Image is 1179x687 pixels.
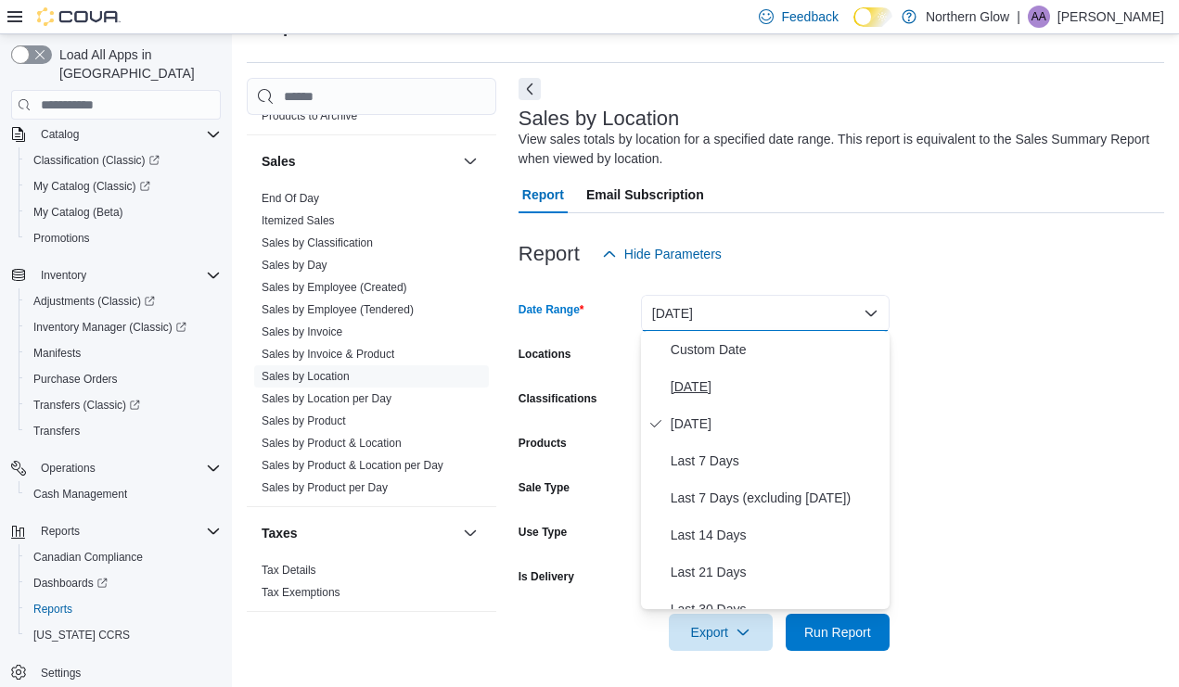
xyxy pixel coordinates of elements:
[262,214,335,227] a: Itemized Sales
[33,602,72,617] span: Reports
[641,331,890,609] div: Select listbox
[671,450,882,472] span: Last 7 Days
[26,149,221,172] span: Classification (Classic)
[33,294,155,309] span: Adjustments (Classic)
[1017,6,1020,28] p: |
[26,598,80,620] a: Reports
[786,614,890,651] button: Run Report
[26,394,221,416] span: Transfers (Classic)
[926,6,1009,28] p: Northern Glow
[641,295,890,332] button: [DATE]
[26,149,167,172] a: Classification (Classic)
[262,392,391,405] a: Sales by Location per Day
[459,522,481,544] button: Taxes
[4,518,228,544] button: Reports
[26,342,221,364] span: Manifests
[26,368,221,390] span: Purchase Orders
[26,227,221,249] span: Promotions
[41,268,86,283] span: Inventory
[624,245,722,263] span: Hide Parameters
[247,187,496,506] div: Sales
[519,243,580,265] h3: Report
[33,153,160,168] span: Classification (Classic)
[262,281,407,294] a: Sales by Employee (Created)
[262,152,455,171] button: Sales
[262,325,342,338] a: Sales by Invoice
[804,623,871,642] span: Run Report
[26,316,221,338] span: Inventory Manager (Classic)
[33,457,221,479] span: Operations
[33,372,118,387] span: Purchase Orders
[262,481,388,494] a: Sales by Product per Day
[4,659,228,686] button: Settings
[41,461,96,476] span: Operations
[26,201,221,223] span: My Catalog (Beta)
[33,320,186,335] span: Inventory Manager (Classic)
[19,288,228,314] a: Adjustments (Classic)
[19,392,228,418] a: Transfers (Classic)
[262,109,357,122] a: Products to Archive
[26,175,158,197] a: My Catalog (Classic)
[262,152,296,171] h3: Sales
[519,480,570,495] label: Sale Type
[26,546,150,568] a: Canadian Compliance
[33,661,221,684] span: Settings
[262,524,455,542] button: Taxes
[26,624,221,646] span: Washington CCRS
[19,147,228,173] a: Classification (Classic)
[262,564,316,577] a: Tax Details
[262,586,340,599] a: Tax Exemptions
[853,27,854,28] span: Dark Mode
[33,550,143,565] span: Canadian Compliance
[680,614,762,651] span: Export
[262,348,394,361] a: Sales by Invoice & Product
[19,481,228,507] button: Cash Management
[262,524,298,542] h3: Taxes
[33,346,81,361] span: Manifests
[26,546,221,568] span: Canadian Compliance
[247,559,496,611] div: Taxes
[26,201,131,223] a: My Catalog (Beta)
[33,205,123,220] span: My Catalog (Beta)
[41,666,81,681] span: Settings
[33,662,88,684] a: Settings
[519,436,567,451] label: Products
[262,236,373,249] a: Sales by Classification
[519,347,571,362] label: Locations
[33,520,221,542] span: Reports
[519,391,597,406] label: Classifications
[26,624,137,646] a: [US_STATE] CCRS
[4,262,228,288] button: Inventory
[37,7,121,26] img: Cova
[671,524,882,546] span: Last 14 Days
[26,598,221,620] span: Reports
[19,418,228,444] button: Transfers
[33,398,140,413] span: Transfers (Classic)
[33,576,108,591] span: Dashboards
[519,525,567,540] label: Use Type
[262,437,402,450] a: Sales by Product & Location
[522,176,564,213] span: Report
[519,78,541,100] button: Next
[19,570,228,596] a: Dashboards
[19,544,228,570] button: Canadian Compliance
[26,394,147,416] a: Transfers (Classic)
[19,199,228,225] button: My Catalog (Beta)
[262,414,346,427] a: Sales by Product
[26,290,221,312] span: Adjustments (Classic)
[671,598,882,620] span: Last 30 Days
[671,375,882,398] span: [DATE]
[26,483,135,505] a: Cash Management
[262,370,350,383] a: Sales by Location
[595,235,729,273] button: Hide Parameters
[33,424,80,439] span: Transfers
[26,483,221,505] span: Cash Management
[33,457,103,479] button: Operations
[671,561,882,583] span: Last 21 Days
[26,572,221,594] span: Dashboards
[262,259,327,272] a: Sales by Day
[52,45,221,83] span: Load All Apps in [GEOGRAPHIC_DATA]
[26,227,97,249] a: Promotions
[262,192,319,205] a: End Of Day
[781,7,838,26] span: Feedback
